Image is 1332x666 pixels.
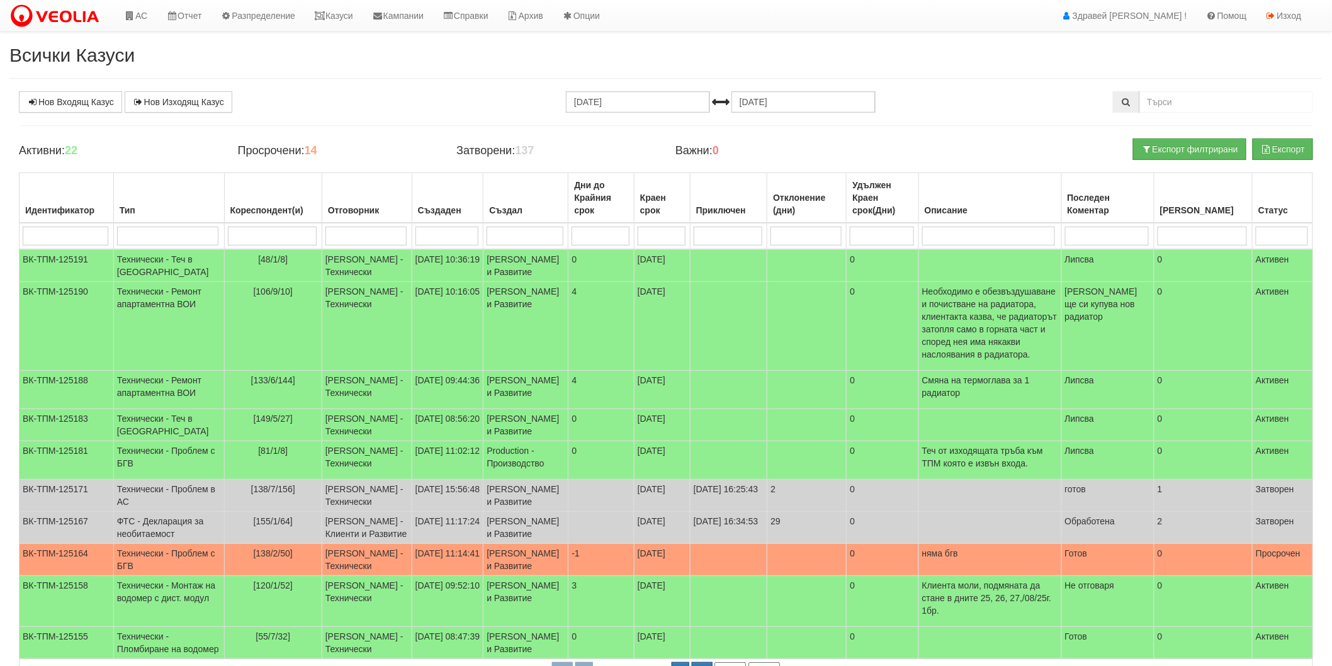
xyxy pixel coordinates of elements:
th: Дни до Крайния срок: No sort applied, activate to apply an ascending sort [568,173,634,223]
p: Клиента моли, подмяната да стане в дните 25, 26, 27,/08/25г. 1бр. [922,579,1058,617]
td: [DATE] 11:02:12 [412,441,483,480]
span: Обработена [1065,516,1115,526]
td: [DATE] [634,441,690,480]
td: Технически - Теч в [GEOGRAPHIC_DATA] [113,409,224,441]
td: [PERSON_NAME] и Развитие [483,249,568,282]
td: 0 [1154,409,1252,441]
td: 0 [847,544,918,576]
span: 0 [572,631,577,641]
td: ФТС - Декларация за необитаемост [113,512,224,544]
td: [PERSON_NAME] и Развитие [483,282,568,371]
td: [DATE] 08:47:39 [412,627,483,659]
th: Краен срок: No sort applied, activate to apply an ascending sort [634,173,690,223]
td: [PERSON_NAME] - Технически [322,627,412,659]
td: Активен [1253,371,1313,409]
td: [PERSON_NAME] - Технически [322,441,412,480]
td: [DATE] 11:17:24 [412,512,483,544]
div: Дни до Крайния срок [572,176,630,219]
td: [DATE] 11:14:41 [412,544,483,576]
td: ВК-ТПМ-125188 [20,371,114,409]
th: Идентификатор: No sort applied, activate to apply an ascending sort [20,173,114,223]
b: 0 [713,144,719,157]
div: Описание [922,201,1058,219]
td: 0 [847,627,918,659]
td: [PERSON_NAME] - Технически [322,282,412,371]
div: Отклонение (дни) [770,189,843,219]
td: [DATE] 16:34:53 [690,512,767,544]
td: ВК-ТПМ-125183 [20,409,114,441]
td: 0 [847,512,918,544]
b: 22 [65,144,77,157]
span: [155/1/64] [254,516,293,526]
span: Готов [1065,631,1088,641]
td: Технически - Ремонт апартаментна ВОИ [113,371,224,409]
span: [PERSON_NAME] ще си купува нов радиатор [1065,286,1137,322]
span: [48/1/8] [258,254,288,264]
a: Нов Изходящ Казус [125,91,232,113]
h4: Важни: [675,145,876,157]
td: [PERSON_NAME] и Развитие [483,544,568,576]
th: Последен Коментар: No sort applied, activate to apply an ascending sort [1061,173,1154,223]
th: Удължен Краен срок(Дни): No sort applied, activate to apply an ascending sort [847,173,918,223]
td: 0 [847,576,918,627]
td: [DATE] 08:56:20 [412,409,483,441]
th: Статус: No sort applied, activate to apply an ascending sort [1253,173,1313,223]
div: [PERSON_NAME] [1158,201,1249,219]
span: 3 [572,580,577,590]
td: [PERSON_NAME] - Технически [322,409,412,441]
span: [149/5/27] [254,414,293,424]
p: няма бгв [922,547,1058,560]
button: Експорт филтрирани [1133,138,1246,160]
div: Кореспондент(и) [228,201,319,219]
td: 0 [1154,249,1252,282]
b: 14 [305,144,317,157]
span: Липсва [1065,414,1095,424]
td: Активен [1253,441,1313,480]
h4: Затворени: [456,145,657,157]
td: Активен [1253,409,1313,441]
span: [106/9/10] [254,286,293,296]
td: [DATE] [634,409,690,441]
div: Тип [117,201,221,219]
th: Отклонение (дни): No sort applied, activate to apply an ascending sort [767,173,847,223]
div: Приключен [694,201,764,219]
span: [138/7/156] [251,484,295,494]
td: Активен [1253,282,1313,371]
th: Брой Файлове: No sort applied, activate to apply an ascending sort [1154,173,1252,223]
td: [DATE] 10:36:19 [412,249,483,282]
td: 0 [1154,627,1252,659]
span: Липсва [1065,375,1095,385]
td: 29 [767,512,847,544]
th: Тип: No sort applied, activate to apply an ascending sort [113,173,224,223]
td: Технически - Проблем в АС [113,480,224,512]
b: 137 [515,144,534,157]
p: Теч от изходящата тръба към ТПМ която е извън входа. [922,444,1058,470]
th: Приключен: No sort applied, activate to apply an ascending sort [690,173,767,223]
a: Нов Входящ Казус [19,91,122,113]
span: 4 [572,375,577,385]
th: Създаден: No sort applied, activate to apply an ascending sort [412,173,483,223]
span: готов [1065,484,1086,494]
h4: Активни: [19,145,219,157]
td: ВК-ТПМ-125191 [20,249,114,282]
td: [PERSON_NAME] - Технически [322,544,412,576]
h4: Просрочени: [238,145,438,157]
td: 0 [1154,282,1252,371]
span: Липсва [1065,446,1095,456]
td: Production - Производство [483,441,568,480]
div: Отговорник [325,201,409,219]
td: Технически - Ремонт апартаментна ВОИ [113,282,224,371]
input: Търсене по Идентификатор, Бл/Вх/Ап, Тип, Описание, Моб. Номер, Имейл, Файл, Коментар, [1139,91,1313,113]
td: [PERSON_NAME] и Развитие [483,576,568,627]
td: ВК-ТПМ-125181 [20,441,114,480]
td: 0 [1154,441,1252,480]
td: Затворен [1253,480,1313,512]
td: 0 [1154,544,1252,576]
th: Кореспондент(и): No sort applied, activate to apply an ascending sort [224,173,322,223]
td: [DATE] 15:56:48 [412,480,483,512]
td: [DATE] 09:44:36 [412,371,483,409]
td: ВК-ТПМ-125167 [20,512,114,544]
div: Създаден [415,201,480,219]
td: [PERSON_NAME] и Развитие [483,512,568,544]
td: 0 [847,282,918,371]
